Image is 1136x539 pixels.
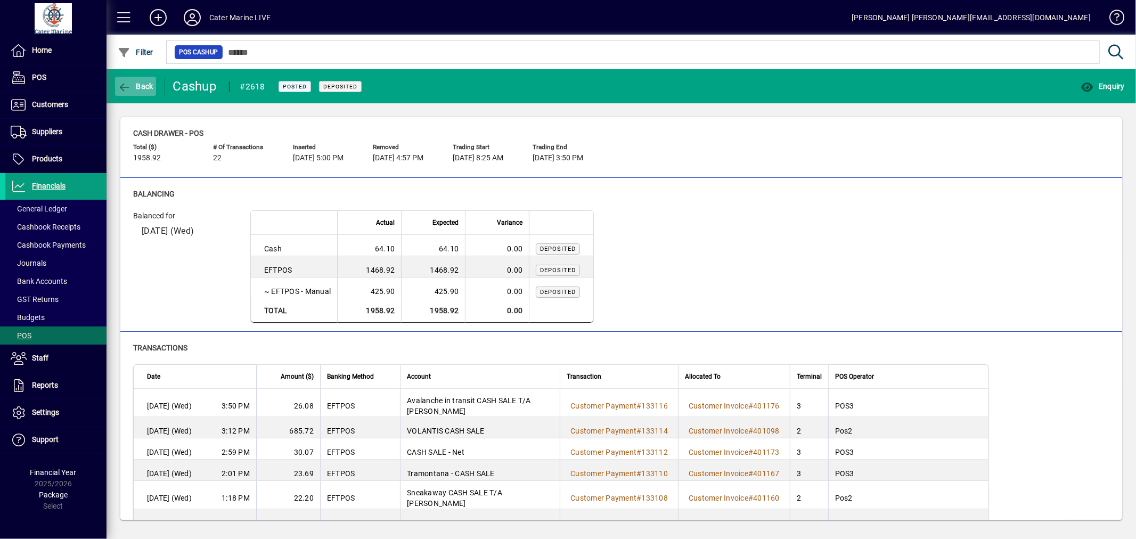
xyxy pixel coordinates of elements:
td: EFTPOS [251,256,337,277]
span: 1958.92 [133,154,161,162]
a: Cashbook Payments [5,236,107,254]
td: VOLANTIS CASH SALE [400,509,560,530]
span: Deposited [540,267,576,274]
span: General Ledger [11,205,67,213]
span: Customer Payment [570,494,636,502]
span: 1:06 PM [222,518,250,528]
span: # [636,469,641,478]
span: # [748,494,753,502]
td: POS3 [828,389,988,417]
span: 3:50 PM [222,401,250,411]
span: Customer Payment [570,519,636,527]
span: Actual [376,217,395,228]
span: Support [32,435,59,444]
span: Amount ($) [281,371,314,382]
td: 2 [790,417,828,438]
a: Budgets [5,308,107,326]
td: EFTPOS [320,509,400,530]
td: Pos2 [828,417,988,438]
a: Knowledge Base [1101,2,1123,37]
span: Customer Invoice [689,469,748,478]
td: 64.10 [401,235,465,256]
td: ~ EFTPOS - Manual [251,277,337,299]
td: Total [251,299,337,323]
td: 26.08 [256,389,320,417]
span: [DATE] (Wed) [147,401,192,411]
button: Enquiry [1078,77,1127,96]
span: 133108 [642,494,668,502]
td: Cash [251,235,337,256]
span: 133110 [642,469,668,478]
td: 3 [790,389,828,417]
div: Cashup [173,78,218,95]
span: Customer Invoice [689,519,748,527]
td: 0.00 [465,299,529,323]
td: Tramontana - CASH SALE [400,460,560,481]
a: Customer Invoice#401173 [685,446,783,458]
span: Suppliers [32,127,62,136]
td: EFTPOS [320,389,400,417]
span: [DATE] (Wed) [147,447,192,458]
span: [DATE] (Wed) [147,518,192,528]
td: Avalanche in transit CASH SALE T/A [PERSON_NAME] [400,389,560,417]
span: 401173 [753,448,780,456]
span: Trading end [533,144,596,151]
span: [DATE] 4:57 PM [373,154,423,162]
span: 401158 [753,519,780,527]
a: GST Returns [5,290,107,308]
a: Staff [5,345,107,372]
span: Customer Invoice [689,494,748,502]
a: General Ledger [5,200,107,218]
span: Transactions [133,344,187,352]
span: 133114 [642,427,668,435]
span: Deposited [540,246,576,252]
span: 401160 [753,494,780,502]
td: VOLANTIS CASH SALE [400,417,560,438]
td: 22.20 [256,481,320,509]
td: 30.07 [256,438,320,460]
span: POS Operator [835,371,874,382]
span: Customer Invoice [689,402,748,410]
td: 1958.92 [337,299,401,323]
span: Banking Method [327,371,374,382]
button: Add [141,8,175,27]
a: POS [5,64,107,91]
div: Cater Marine LIVE [209,9,271,26]
button: Back [115,77,156,96]
td: EFTPOS [320,438,400,460]
td: 1468.92 [401,256,465,277]
span: # [748,402,753,410]
span: Home [32,46,52,54]
span: 2:01 PM [222,468,250,479]
td: 425.90 [337,277,401,299]
span: Bank Accounts [11,277,67,285]
span: # of Transactions [213,144,277,151]
td: 23.69 [256,460,320,481]
a: Customer Payment#133106 [567,517,672,529]
span: Trading start [453,144,517,151]
span: GST Returns [11,295,59,304]
a: Customer Invoice#401167 [685,468,783,479]
td: 1468.92 [337,256,401,277]
span: Balancing [133,190,175,198]
span: Back [118,82,153,91]
a: Cashbook Receipts [5,218,107,236]
td: Sneakaway CASH SALE T/A [PERSON_NAME] [400,481,560,509]
a: Customer Invoice#401160 [685,492,783,504]
button: Filter [115,43,156,62]
td: 3 [790,509,828,530]
span: Variance [497,217,522,228]
a: Customers [5,92,107,118]
span: Allocated To [685,371,721,382]
span: 1:18 PM [222,493,250,503]
span: Filter [118,48,153,56]
td: 28.51 [256,509,320,530]
td: 64.10 [337,235,401,256]
span: Posted [283,83,307,90]
span: 133106 [642,519,668,527]
td: 3 [790,460,828,481]
span: POS [32,73,46,81]
a: Home [5,37,107,64]
span: [DATE] (Wed) [142,226,194,236]
a: Customer Invoice#401098 [685,425,783,437]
